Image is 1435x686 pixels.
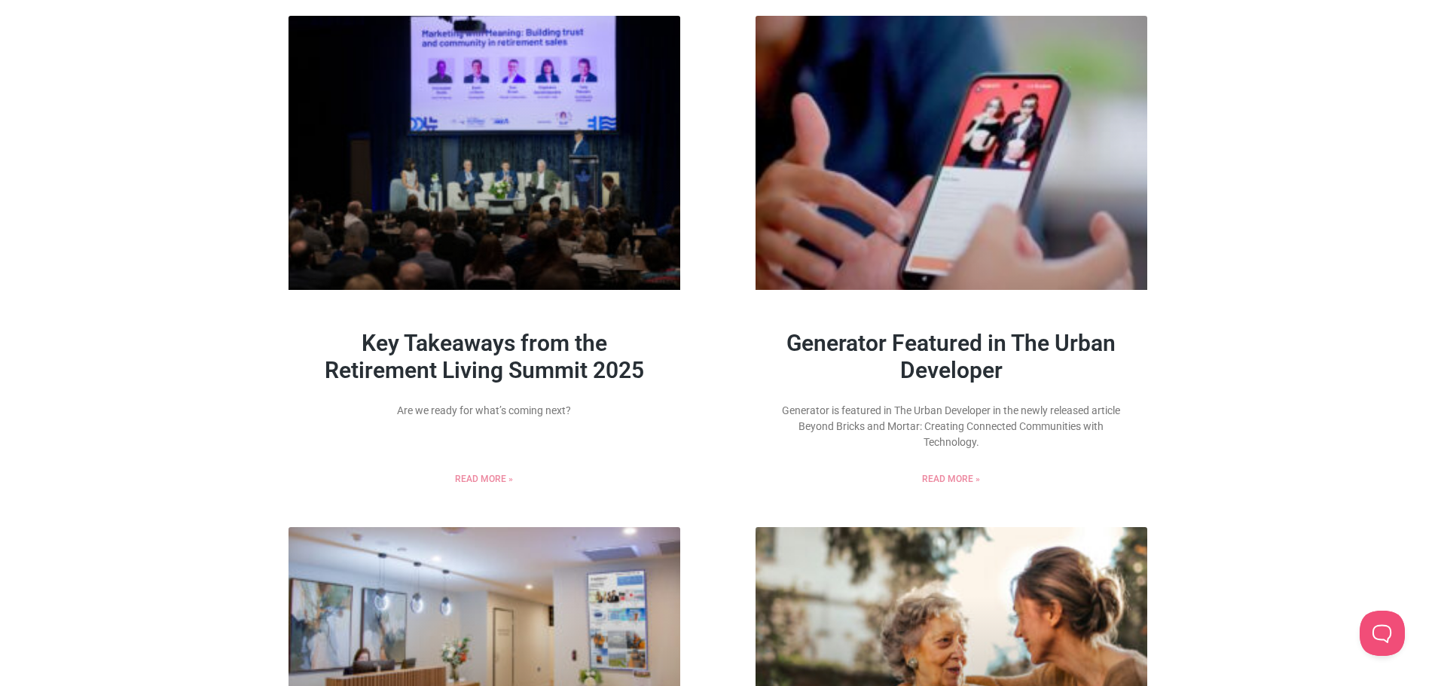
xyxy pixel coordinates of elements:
[325,330,644,383] a: Key Takeaways from the Retirement Living Summit 2025
[786,330,1116,383] a: Generator Featured in The Urban Developer
[778,403,1125,450] p: Generator is featured in The Urban Developer in the newly released article Beyond Bricks and Mort...
[1360,611,1405,656] iframe: Toggle Customer Support
[922,472,980,486] a: Read more about Generator Featured in The Urban Developer
[455,472,513,486] a: Read more about Key Takeaways from the Retirement Living Summit 2025
[756,16,1147,290] a: Hands holding a smartphone with the screen displaying a property and resident app.
[311,403,658,419] p: Are we ready for what’s coming next?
